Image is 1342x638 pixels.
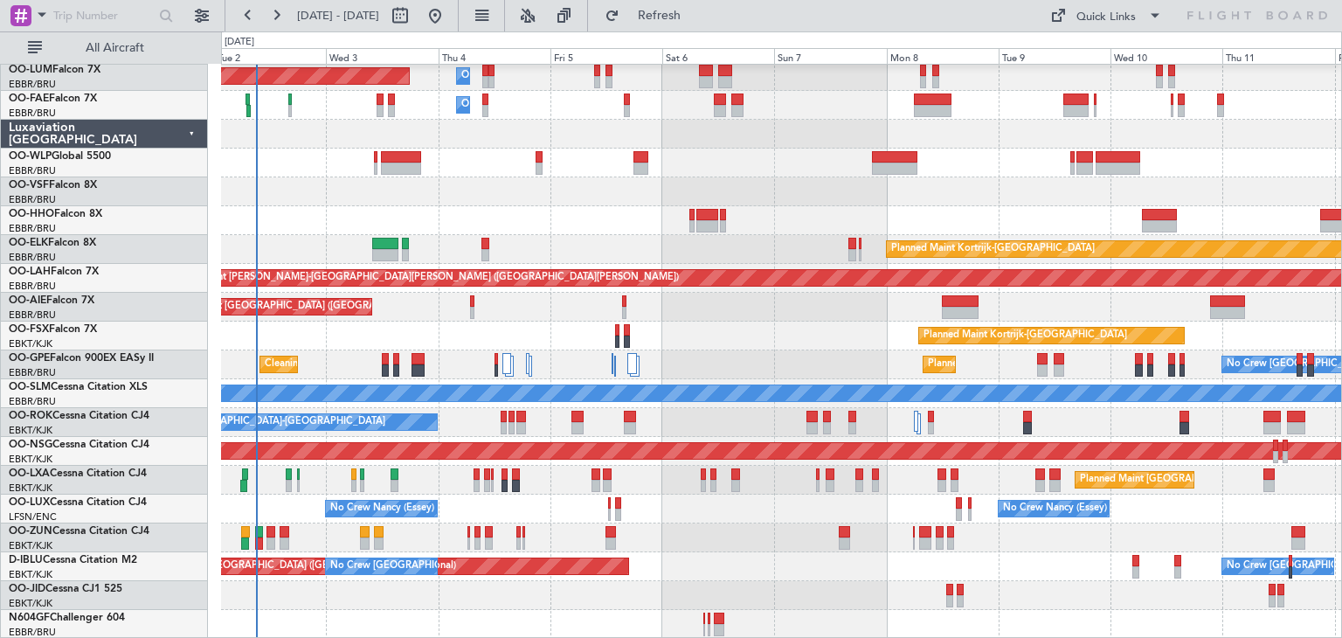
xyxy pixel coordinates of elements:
div: Planned Maint [GEOGRAPHIC_DATA] ([GEOGRAPHIC_DATA] National) [928,351,1244,378]
a: OO-WLPGlobal 5500 [9,151,111,162]
a: EBKT/KJK [9,597,52,610]
a: EBBR/BRU [9,309,56,322]
a: EBBR/BRU [9,107,56,120]
a: OO-NSGCessna Citation CJ4 [9,440,149,450]
a: OO-LXACessna Citation CJ4 [9,468,147,479]
a: D-IBLUCessna Citation M2 [9,555,137,565]
a: EBKT/KJK [9,453,52,466]
div: Sat 6 [662,48,774,64]
div: Thu 11 [1222,48,1334,64]
span: OO-HHO [9,209,54,219]
button: Quick Links [1041,2,1171,30]
div: Owner Melsbroek Air Base [461,63,580,89]
a: OO-ELKFalcon 8X [9,238,96,248]
span: OO-LXA [9,468,50,479]
div: Tue 9 [999,48,1110,64]
a: EBBR/BRU [9,164,56,177]
button: All Aircraft [19,34,190,62]
div: No Crew [GEOGRAPHIC_DATA] ([GEOGRAPHIC_DATA] National) [330,553,623,579]
span: OO-ZUN [9,526,52,537]
a: OO-FAEFalcon 7X [9,94,97,104]
div: AOG Maint [GEOGRAPHIC_DATA] ([GEOGRAPHIC_DATA] National) [153,553,456,579]
span: N604GF [9,613,50,623]
a: EBKT/KJK [9,424,52,437]
span: OO-FSX [9,324,49,335]
a: LFSN/ENC [9,510,57,524]
a: EBBR/BRU [9,395,56,408]
span: [DATE] - [DATE] [297,8,379,24]
a: OO-HHOFalcon 8X [9,209,102,219]
a: EBBR/BRU [9,280,56,293]
div: Planned Maint [GEOGRAPHIC_DATA] ([GEOGRAPHIC_DATA]) [158,294,433,320]
div: Planned Maint [PERSON_NAME]-[GEOGRAPHIC_DATA][PERSON_NAME] ([GEOGRAPHIC_DATA][PERSON_NAME]) [163,265,679,291]
span: OO-LUM [9,65,52,75]
span: OO-JID [9,584,45,594]
a: OO-FSXFalcon 7X [9,324,97,335]
a: OO-LUMFalcon 7X [9,65,100,75]
a: OO-LUXCessna Citation CJ4 [9,497,147,508]
span: All Aircraft [45,42,184,54]
span: OO-ELK [9,238,48,248]
span: D-IBLU [9,555,43,565]
span: OO-ROK [9,411,52,421]
a: OO-GPEFalcon 900EX EASy II [9,353,154,364]
div: No Crew Nancy (Essey) [330,496,434,522]
a: EBBR/BRU [9,366,56,379]
a: EBKT/KJK [9,482,52,495]
a: OO-ROKCessna Citation CJ4 [9,411,149,421]
span: OO-VSF [9,180,49,191]
a: EBBR/BRU [9,251,56,264]
div: Wed 10 [1110,48,1222,64]
a: EBBR/BRU [9,222,56,235]
div: Planned Maint Kortrijk-[GEOGRAPHIC_DATA] [891,236,1095,262]
a: EBBR/BRU [9,193,56,206]
a: N604GFChallenger 604 [9,613,125,623]
div: Fri 5 [550,48,662,64]
span: OO-FAE [9,94,49,104]
a: OO-JIDCessna CJ1 525 [9,584,122,594]
div: [DATE] [225,35,254,50]
div: Thu 4 [439,48,550,64]
a: OO-AIEFalcon 7X [9,295,94,306]
a: OO-LAHFalcon 7X [9,267,99,277]
span: OO-WLP [9,151,52,162]
a: OO-SLMCessna Citation XLS [9,382,148,392]
span: Refresh [623,10,696,22]
div: Sun 7 [774,48,886,64]
div: Owner Melsbroek Air Base [461,92,580,118]
div: Tue 2 [214,48,326,64]
div: No Crew Nancy (Essey) [1003,496,1107,522]
div: Cleaning [GEOGRAPHIC_DATA] ([GEOGRAPHIC_DATA] National) [265,351,557,378]
a: EBKT/KJK [9,337,52,350]
a: EBKT/KJK [9,539,52,552]
button: Refresh [597,2,702,30]
div: A/C Unavailable [GEOGRAPHIC_DATA]-[GEOGRAPHIC_DATA] [107,409,385,435]
div: Wed 3 [326,48,438,64]
input: Trip Number [53,3,154,29]
a: OO-VSFFalcon 8X [9,180,97,191]
div: Quick Links [1076,9,1136,26]
div: Planned Maint Kortrijk-[GEOGRAPHIC_DATA] [923,322,1127,349]
a: EBBR/BRU [9,78,56,91]
span: OO-LAH [9,267,51,277]
span: OO-GPE [9,353,50,364]
span: OO-SLM [9,382,51,392]
a: EBKT/KJK [9,568,52,581]
span: OO-AIE [9,295,46,306]
a: OO-ZUNCessna Citation CJ4 [9,526,149,537]
span: OO-NSG [9,440,52,450]
span: OO-LUX [9,497,50,508]
div: Mon 8 [887,48,999,64]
